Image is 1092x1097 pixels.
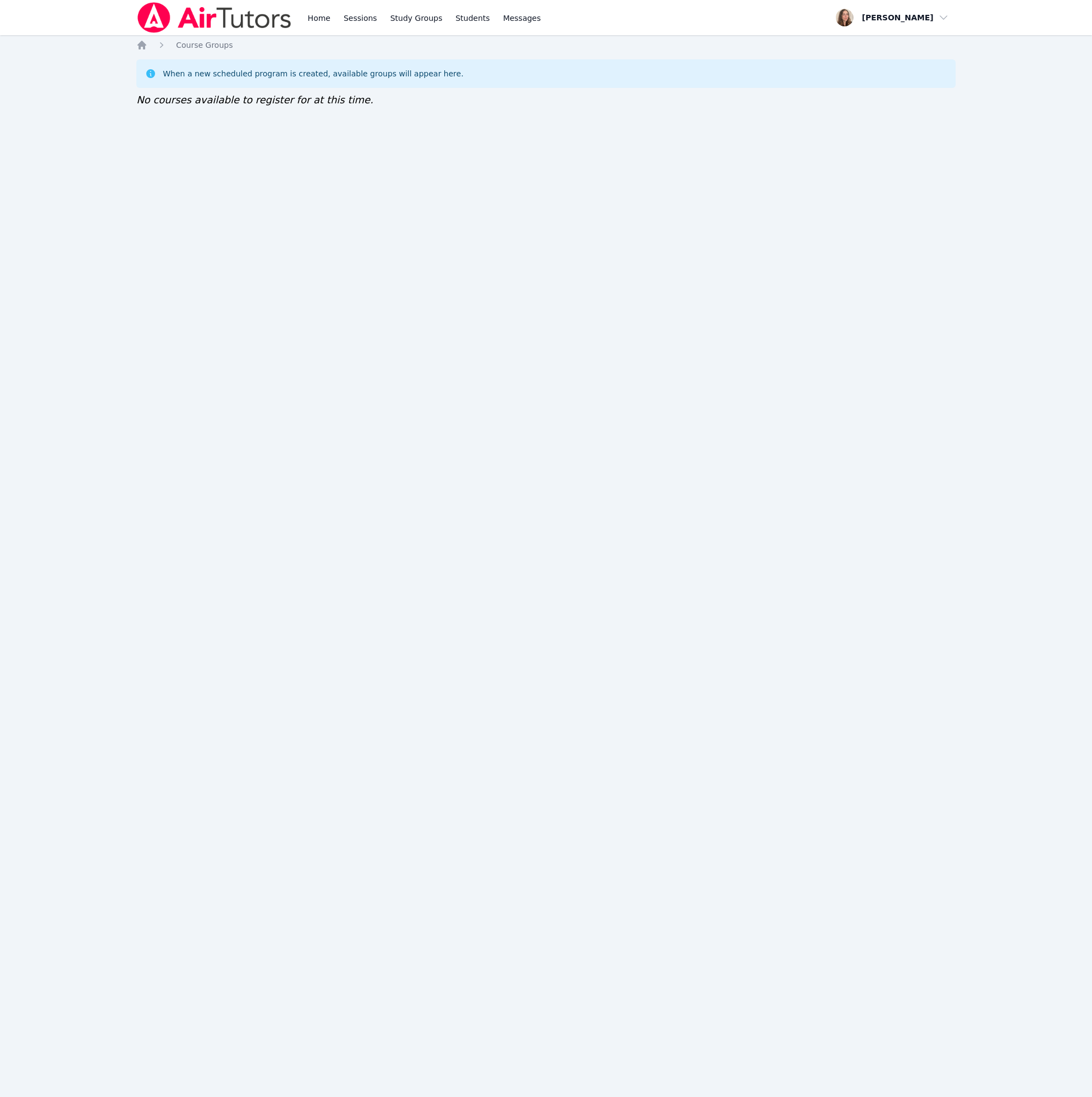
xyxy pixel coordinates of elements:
div: When a new scheduled program is created, available groups will appear here. [163,68,464,79]
a: Course Groups [176,40,233,51]
span: No courses available to register for at this time. [136,94,373,106]
span: Messages [503,13,541,24]
img: Air Tutors [136,2,292,33]
nav: Breadcrumb [136,40,956,51]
